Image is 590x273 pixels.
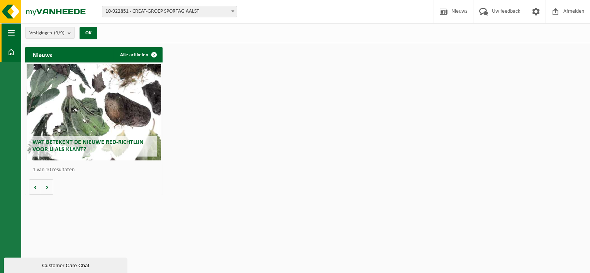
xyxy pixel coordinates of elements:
iframe: chat widget [4,256,129,273]
span: Vestigingen [29,27,64,39]
button: Volgende [41,179,53,195]
button: Vestigingen(9/9) [25,27,75,39]
button: Vorige [29,179,41,195]
span: Wat betekent de nieuwe RED-richtlijn voor u als klant? [32,139,144,153]
p: 1 van 10 resultaten [33,167,159,173]
button: OK [80,27,97,39]
count: (9/9) [54,30,64,35]
a: Wat betekent de nieuwe RED-richtlijn voor u als klant? [27,64,161,160]
a: Alle artikelen [114,47,162,62]
h2: Nieuws [25,47,60,62]
span: 10-922851 - CREAT-GROEP SPORTAG AALST [102,6,237,17]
